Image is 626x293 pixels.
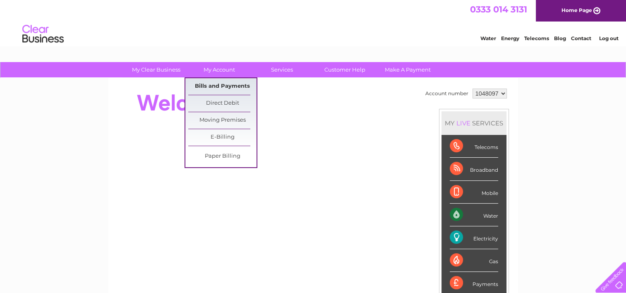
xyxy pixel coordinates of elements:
div: Broadband [450,158,498,180]
a: Telecoms [524,35,549,41]
a: 0333 014 3131 [470,4,527,14]
div: Mobile [450,181,498,204]
a: Direct Debit [188,95,257,112]
a: Blog [554,35,566,41]
a: Log out [599,35,618,41]
a: Services [248,62,316,77]
a: Water [480,35,496,41]
a: Customer Help [311,62,379,77]
div: Telecoms [450,135,498,158]
a: Energy [501,35,519,41]
div: Gas [450,249,498,272]
a: Paper Billing [188,148,257,165]
a: Make A Payment [374,62,442,77]
a: Bills and Payments [188,78,257,95]
a: E-Billing [188,129,257,146]
div: LIVE [455,119,472,127]
img: logo.png [22,22,64,47]
a: Contact [571,35,591,41]
div: MY SERVICES [441,111,506,135]
a: My Account [185,62,253,77]
div: Clear Business is a trading name of Verastar Limited (registered in [GEOGRAPHIC_DATA] No. 3667643... [118,5,509,40]
div: Electricity [450,226,498,249]
a: Moving Premises [188,112,257,129]
a: My Clear Business [122,62,190,77]
div: Water [450,204,498,226]
td: Account number [423,86,470,101]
